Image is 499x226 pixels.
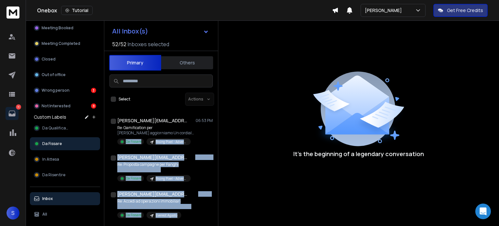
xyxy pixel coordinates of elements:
p: Out of office [42,72,66,77]
p: 06:53 PM [196,118,213,123]
p: Meeting Completed [42,41,80,46]
button: Not Interested8 [30,100,100,113]
label: Select [119,97,130,102]
p: Rising Pixel - Advergames / Playable Ads [156,176,187,181]
div: Onebox [37,6,332,15]
button: Wrong person3 [30,84,100,97]
p: Rising Pixel - Advergames / Playable Ads [156,140,187,144]
div: 3 [91,88,96,93]
h1: [PERSON_NAME][EMAIL_ADDRESS][DOMAIN_NAME] [117,191,189,197]
p: [DATE] [198,192,213,197]
button: Out of office [30,68,100,81]
button: Primary [109,55,161,71]
p: Get Free Credits [447,7,483,14]
p: Re: Proposta campagne per Fanghi [117,162,191,167]
h1: All Inbox(s) [112,28,148,34]
p: [PERSON_NAME] aggiorniamo Un cordiale saluto [PERSON_NAME] [117,130,195,136]
h1: [PERSON_NAME][EMAIL_ADDRESS][PERSON_NAME][US_STATE][DOMAIN_NAME] [117,154,189,161]
p: It’s the beginning of a legendary conversation [293,149,424,158]
button: Da Risentire [30,168,100,181]
button: S [6,206,19,219]
p: Re: Gamification per [117,125,195,130]
h3: Inboxes selected [128,40,169,48]
div: Open Intercom Messenger [475,204,491,219]
button: Get Free Credits [433,4,488,17]
button: Others [161,56,213,70]
span: Da Fissare [42,141,62,146]
p: 04:02 PM [195,155,213,160]
p: Le chiedo la gentilezza di [117,167,191,172]
button: Tutorial [61,6,93,15]
p: Meeting Booked [42,25,73,31]
p: [PERSON_NAME] [365,7,404,14]
p: 11 [16,104,21,110]
h3: Custom Labels [34,114,66,120]
div: 8 [91,103,96,109]
button: Da Qualificare [30,122,100,135]
p: All [42,212,47,217]
h1: [PERSON_NAME][EMAIL_ADDRESS][DOMAIN_NAME] [117,117,189,124]
p: Re: Accedi ad operazioni immobiliari [117,199,191,204]
span: 52 / 52 [112,40,126,48]
p: Da Fissare [126,176,141,181]
button: All Inbox(s) [107,25,214,38]
p: Wrong person [42,88,70,93]
p: Da Fissare [126,139,141,144]
button: Da Fissare [30,137,100,150]
button: Meeting Booked [30,21,100,34]
span: Da Qualificare [42,126,70,131]
button: In Attesa [30,153,100,166]
span: Da Risentire [42,172,65,178]
p: Not Interested [42,103,70,109]
p: Inbox [42,196,53,201]
p: Closed [42,57,56,62]
p: Da Fissare [126,213,141,218]
button: Meeting Completed [30,37,100,50]
button: Inbox [30,192,100,205]
button: Closed [30,53,100,66]
span: In Attesa [42,157,59,162]
p: [PERSON_NAME], la ringrazio ancora per [117,204,191,209]
p: Everest Agosto [156,213,177,218]
a: 11 [6,107,19,120]
button: All [30,208,100,221]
